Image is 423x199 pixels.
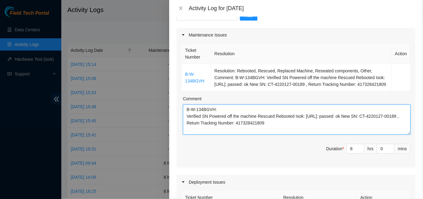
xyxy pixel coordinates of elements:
div: Maintenance Issues [177,28,416,42]
span: caret-right [181,180,185,184]
th: Ticket Number [182,44,211,64]
textarea: Comment [183,105,411,135]
div: mins [394,144,411,154]
div: hrs [364,144,377,154]
th: Action [392,44,411,64]
a: B-W-134BGVH [185,72,204,83]
span: caret-right [181,33,185,37]
div: Deployment Issues [177,175,416,189]
div: Duration [326,145,344,152]
div: Activity Log for [DATE] [189,5,416,12]
td: Resolution: Rebooted, Rescued, Replaced Machine, Reseated components, Other, Comment: B-W-134BGVH... [211,64,392,91]
button: Close [177,6,185,11]
label: Comment [183,95,202,102]
span: close [178,6,183,11]
th: Resolution [211,44,392,64]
